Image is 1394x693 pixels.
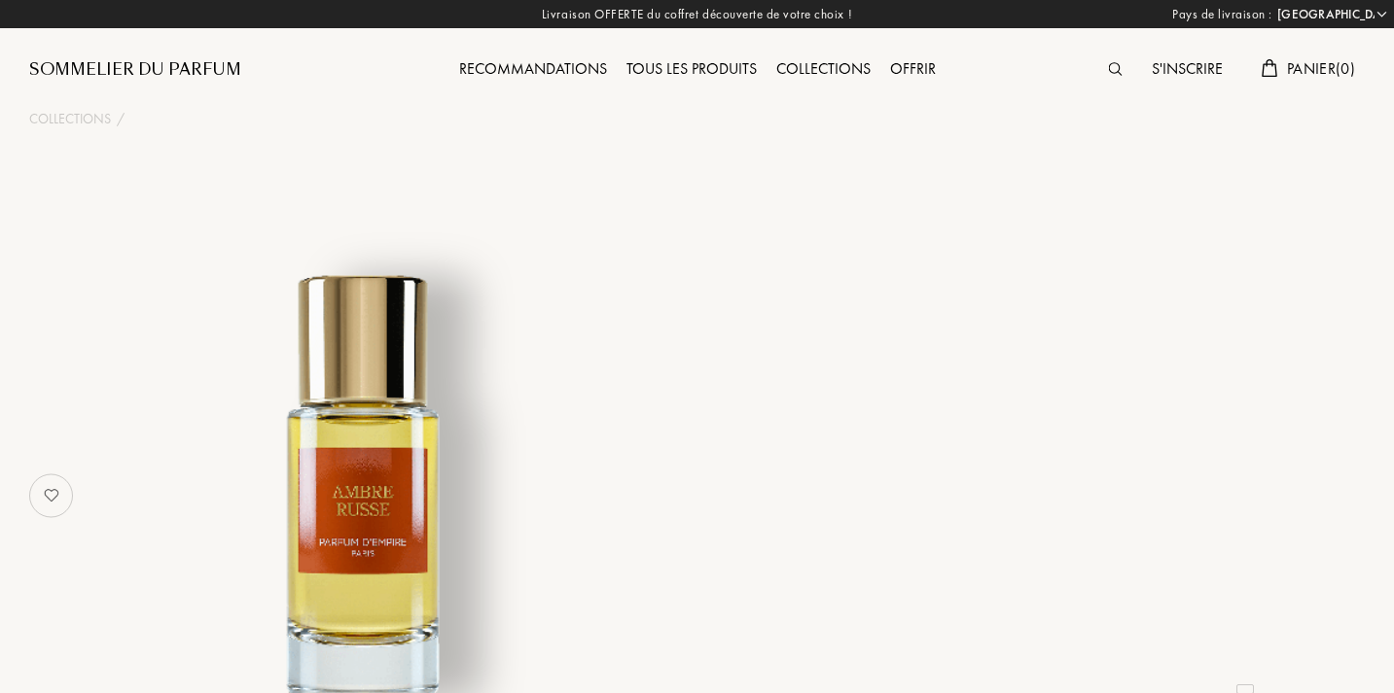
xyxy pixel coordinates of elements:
a: Collections [767,58,880,79]
div: Tous les produits [617,57,767,83]
div: Offrir [880,57,946,83]
a: Recommandations [449,58,617,79]
span: Pays de livraison : [1172,5,1272,24]
div: Collections [767,57,880,83]
a: Sommelier du Parfum [29,58,241,82]
a: Collections [29,109,111,129]
img: no_like_p.png [32,476,71,515]
span: Panier ( 0 ) [1287,58,1355,79]
a: Offrir [880,58,946,79]
div: / [117,109,125,129]
img: cart.svg [1262,59,1277,77]
div: S'inscrire [1142,57,1233,83]
img: search_icn.svg [1109,62,1123,76]
a: S'inscrire [1142,58,1233,79]
a: Tous les produits [617,58,767,79]
div: Recommandations [449,57,617,83]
